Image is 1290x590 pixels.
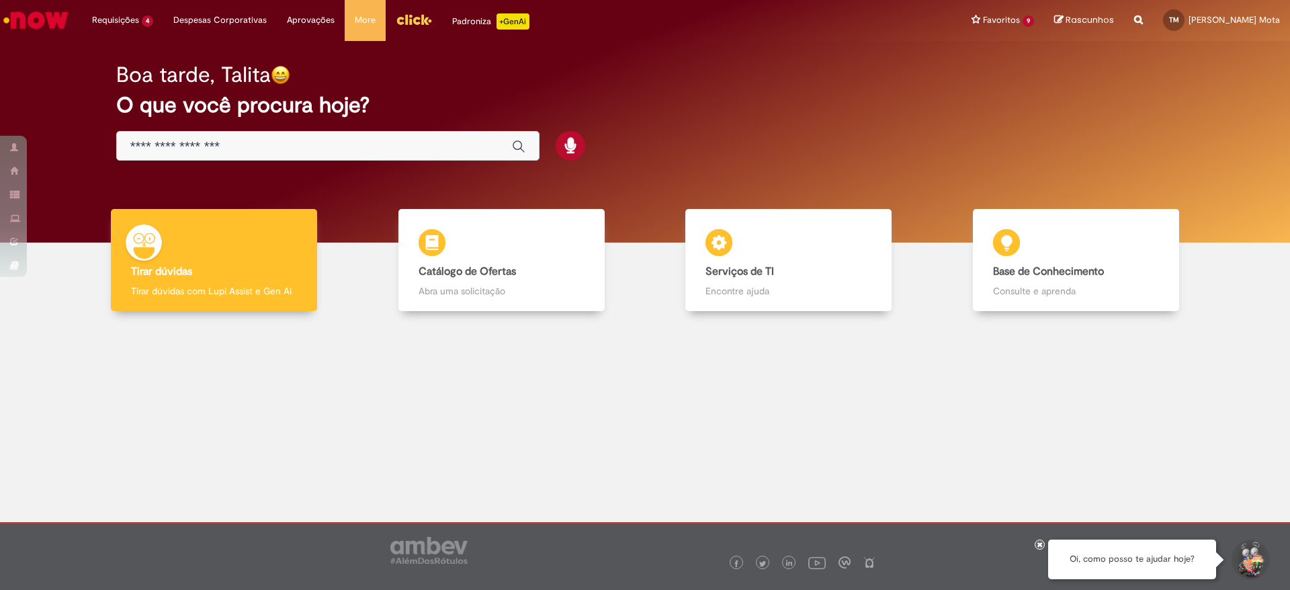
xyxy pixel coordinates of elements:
[71,209,358,312] a: Tirar dúvidas Tirar dúvidas com Lupi Assist e Gen Ai
[116,63,271,87] h2: Boa tarde, Talita
[142,15,153,27] span: 4
[1,7,71,34] img: ServiceNow
[419,265,516,278] b: Catálogo de Ofertas
[116,93,1174,117] h2: O que você procura hoje?
[933,209,1220,312] a: Base de Conhecimento Consulte e aprenda
[863,556,875,568] img: logo_footer_naosei.png
[808,554,826,571] img: logo_footer_youtube.png
[131,265,192,278] b: Tirar dúvidas
[733,560,740,567] img: logo_footer_facebook.png
[993,284,1159,298] p: Consulte e aprenda
[1066,13,1114,26] span: Rascunhos
[396,9,432,30] img: click_logo_yellow_360x200.png
[1048,540,1216,579] div: Oi, como posso te ajudar hoje?
[390,537,468,564] img: logo_footer_ambev_rotulo_gray.png
[173,13,267,27] span: Despesas Corporativas
[419,284,585,298] p: Abra uma solicitação
[983,13,1020,27] span: Favoritos
[452,13,529,30] div: Padroniza
[1054,14,1114,27] a: Rascunhos
[786,560,793,568] img: logo_footer_linkedin.png
[497,13,529,30] p: +GenAi
[1189,14,1280,26] span: [PERSON_NAME] Mota
[705,284,871,298] p: Encontre ajuda
[838,556,851,568] img: logo_footer_workplace.png
[287,13,335,27] span: Aprovações
[759,560,766,567] img: logo_footer_twitter.png
[705,265,774,278] b: Serviços de TI
[355,13,376,27] span: More
[993,265,1104,278] b: Base de Conhecimento
[1230,540,1270,580] button: Iniciar Conversa de Suporte
[358,209,646,312] a: Catálogo de Ofertas Abra uma solicitação
[271,65,290,85] img: happy-face.png
[1169,15,1179,24] span: TM
[645,209,933,312] a: Serviços de TI Encontre ajuda
[131,284,297,298] p: Tirar dúvidas com Lupi Assist e Gen Ai
[92,13,139,27] span: Requisições
[1023,15,1034,27] span: 9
